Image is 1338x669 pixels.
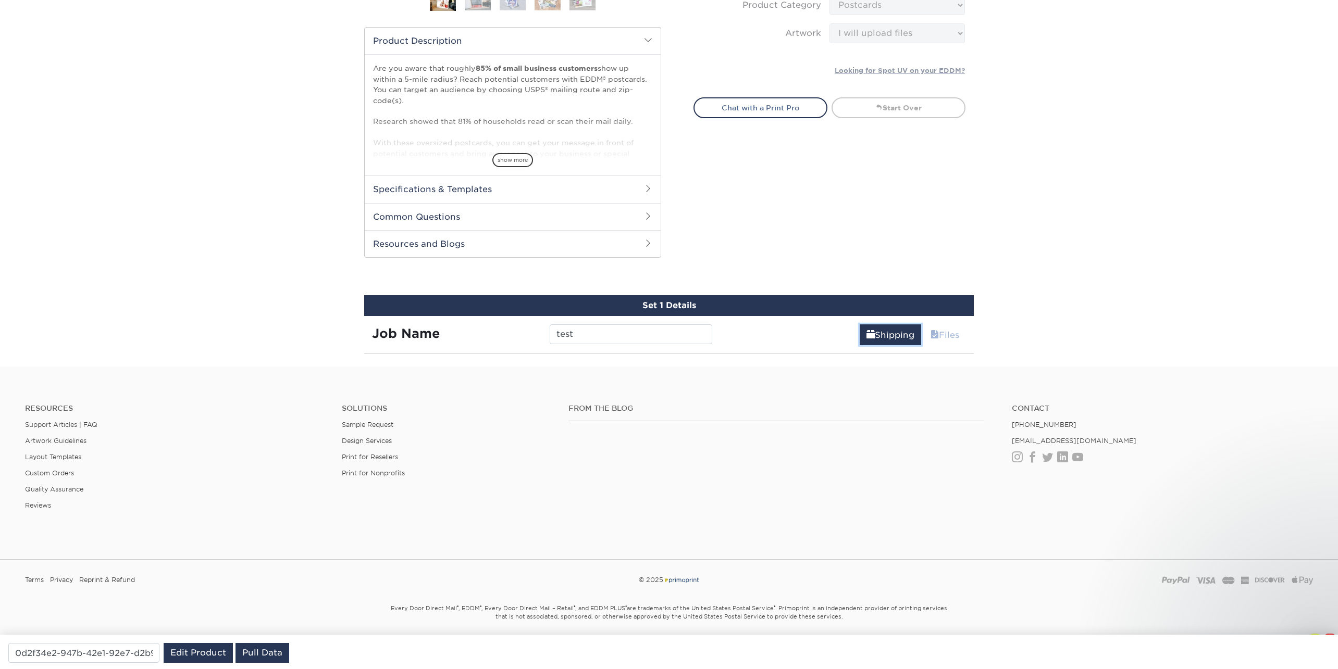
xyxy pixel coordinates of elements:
[663,576,700,584] img: Primoprint
[25,453,81,461] a: Layout Templates
[1303,634,1328,659] iframe: Intercom live chat
[1012,437,1136,445] a: [EMAIL_ADDRESS][DOMAIN_NAME]
[860,324,921,345] a: Shipping
[25,421,97,428] a: Support Articles | FAQ
[931,330,939,340] span: files
[1012,421,1076,428] a: [PHONE_NUMBER]
[372,326,440,341] strong: Job Name
[774,604,775,610] sup: ®
[25,572,44,588] a: Terms
[452,572,886,588] div: © 2025
[476,64,598,72] strong: 85% of small business customers
[365,175,661,203] h2: Specifications & Templates
[25,404,326,413] h4: Resources
[342,404,552,413] h4: Solutions
[236,643,289,663] a: Pull Data
[1012,404,1313,413] a: Contact
[79,572,135,588] a: Reprint & Refund
[342,437,392,445] a: Design Services
[693,97,827,118] a: Chat with a Print Pro
[25,485,83,493] a: Quality Assurance
[924,324,966,345] a: Files
[25,501,51,509] a: Reviews
[342,469,405,477] a: Print for Nonprofits
[492,153,533,167] span: show more
[365,203,661,230] h2: Common Questions
[574,604,575,610] sup: ®
[50,572,73,588] a: Privacy
[364,600,974,646] small: Every Door Direct Mail , EDDM , Every Door Direct Mail – Retail , and EDDM PLUS are trademarks of...
[832,97,965,118] a: Start Over
[1324,634,1336,642] span: 11
[342,453,398,461] a: Print for Resellers
[457,604,459,610] sup: ®
[568,404,984,413] h4: From the Blog
[365,28,661,54] h2: Product Description
[550,324,712,344] input: Enter a job name
[625,604,627,610] sup: ®
[373,63,652,254] p: Are you aware that roughly show up within a 5-mile radius? Reach potential customers with EDDM® p...
[866,330,875,340] span: shipping
[364,295,974,316] div: Set 1 Details
[164,643,233,663] a: Edit Product
[480,604,481,610] sup: ®
[342,421,393,428] a: Sample Request
[25,469,74,477] a: Custom Orders
[365,230,661,257] h2: Resources and Blogs
[25,437,86,445] a: Artwork Guidelines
